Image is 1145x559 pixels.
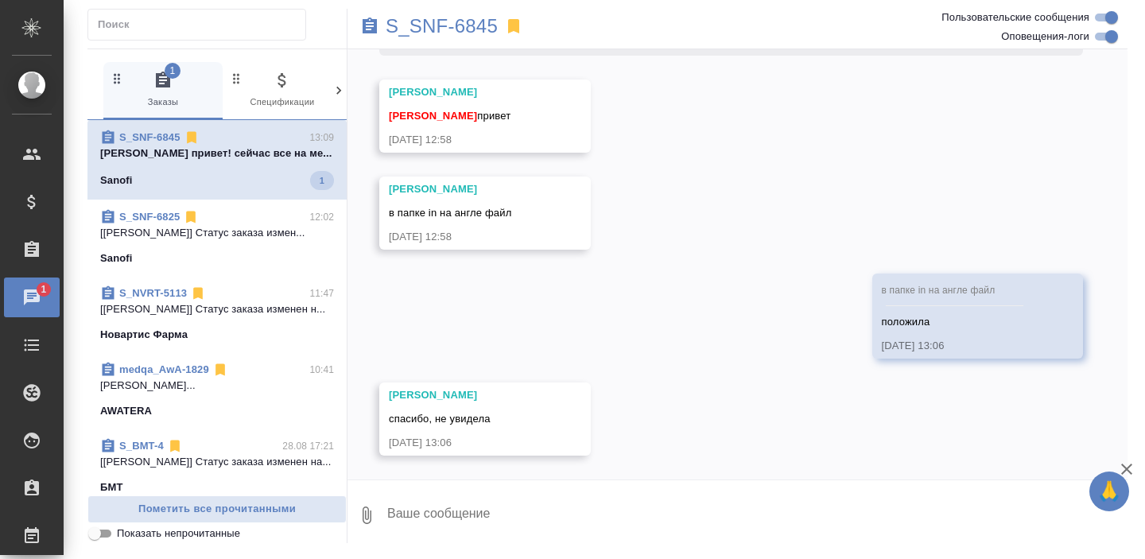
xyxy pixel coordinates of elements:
[119,287,187,299] a: S_NVRT-5113
[389,181,535,197] div: [PERSON_NAME]
[183,209,199,225] svg: Отписаться
[190,285,206,301] svg: Отписаться
[87,429,347,505] div: S_BMT-428.08 17:21[[PERSON_NAME]] Статус заказа изменен на...БМТ
[882,285,996,296] span: в папке in на англе файл
[31,281,56,297] span: 1
[87,200,347,276] div: S_SNF-682512:02[[PERSON_NAME]] Статус заказа измен...Sanofi
[100,378,334,394] p: [PERSON_NAME]...
[119,131,180,143] a: S_SNF-6845
[96,500,338,518] span: Пометить все прочитанными
[87,352,347,429] div: medqa_AwA-182910:41[PERSON_NAME]...AWATERA
[100,403,152,419] p: AWATERA
[389,413,491,425] span: спасибо, не увидела
[386,18,498,34] a: S_SNF-6845
[389,387,535,403] div: [PERSON_NAME]
[110,71,216,110] span: Заказы
[309,285,334,301] p: 11:47
[882,316,930,328] span: положила
[100,146,334,161] p: [PERSON_NAME] привет! сейчас все на ме...
[4,278,60,317] a: 1
[100,250,133,266] p: Sanofi
[882,338,1028,354] div: [DATE] 13:06
[100,301,334,317] p: [[PERSON_NAME]] Статус заказа изменен н...
[941,10,1089,25] span: Пользовательские сообщения
[167,438,183,454] svg: Отписаться
[117,526,240,542] span: Показать непрочитанные
[229,71,244,86] svg: Зажми и перетащи, чтобы поменять порядок вкладок
[1089,472,1129,511] button: 🙏
[119,363,209,375] a: medqa_AwA-1829
[87,276,347,352] div: S_NVRT-511311:47[[PERSON_NAME]] Статус заказа изменен н...Новартис Фарма
[389,132,535,148] div: [DATE] 12:58
[119,440,164,452] a: S_BMT-4
[389,207,511,219] span: в папке in на англе файл
[100,327,188,343] p: Новартис Фарма
[87,120,347,200] div: S_SNF-684513:09[PERSON_NAME] привет! сейчас все на ме...Sanofi1
[389,110,477,122] span: [PERSON_NAME]
[229,71,336,110] span: Спецификации
[184,130,200,146] svg: Отписаться
[309,130,334,146] p: 13:09
[212,362,228,378] svg: Отписаться
[100,454,334,470] p: [[PERSON_NAME]] Статус заказа изменен на...
[100,479,123,495] p: БМТ
[98,14,305,36] input: Поиск
[389,110,510,122] span: привет
[389,229,535,245] div: [DATE] 12:58
[165,63,180,79] span: 1
[389,435,535,451] div: [DATE] 13:06
[389,84,535,100] div: [PERSON_NAME]
[309,209,334,225] p: 12:02
[119,211,180,223] a: S_SNF-6825
[100,225,334,241] p: [[PERSON_NAME]] Статус заказа измен...
[1096,475,1123,508] span: 🙏
[1001,29,1089,45] span: Оповещения-логи
[310,173,334,188] span: 1
[282,438,334,454] p: 28.08 17:21
[110,71,125,86] svg: Зажми и перетащи, чтобы поменять порядок вкладок
[87,495,347,523] button: Пометить все прочитанными
[309,362,334,378] p: 10:41
[100,173,133,188] p: Sanofi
